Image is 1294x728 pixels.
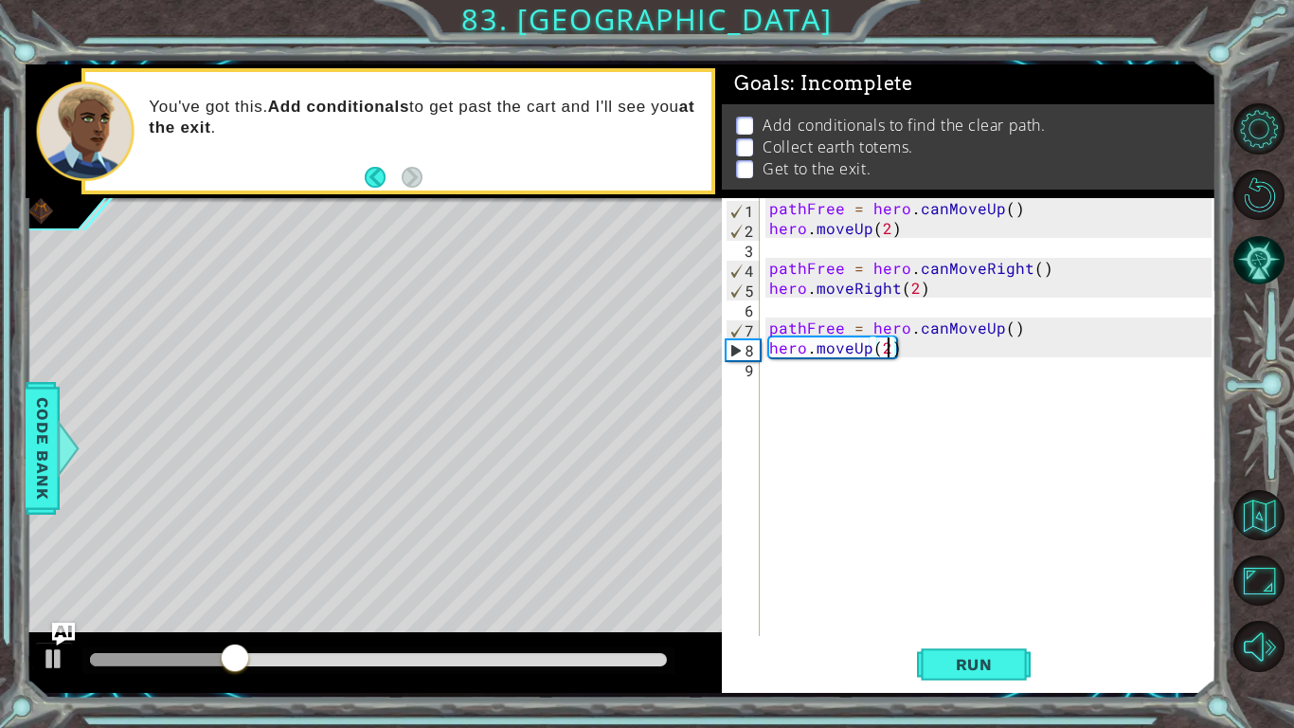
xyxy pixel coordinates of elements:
[763,115,1045,136] p: Add conditionals to find the clear path.
[402,167,422,188] button: Next
[149,98,694,136] strong: at the exit
[734,72,913,96] span: Goals
[1233,170,1285,221] button: Restart Level
[149,97,697,138] p: You've got this. to get past the cart and I'll see you .
[763,136,913,157] p: Collect earth totems.
[1233,103,1285,155] button: Level Options
[727,320,760,340] div: 7
[763,158,871,179] p: Get to the exit.
[35,642,73,681] button: Ctrl + P: Play
[1236,482,1294,548] a: Back to Map
[26,196,56,227] img: Image for 6113a193fd61bb00264c49c0
[790,72,912,95] span: : Incomplete
[727,261,760,281] div: 4
[917,640,1031,689] button: Shift+Enter: Run current code.
[27,390,58,505] span: Code Bank
[937,655,1012,674] span: Run
[1233,621,1285,672] button: Mute
[727,340,760,360] div: 8
[1233,235,1285,286] button: AI Hint
[268,98,409,116] strong: Add conditionals
[727,201,760,221] div: 1
[727,221,760,241] div: 2
[726,300,760,320] div: 6
[52,623,75,646] button: Ask AI
[727,281,760,300] div: 5
[1233,555,1285,607] button: Maximize Browser
[1233,490,1285,541] button: Back to Map
[726,360,760,380] div: 9
[726,241,760,261] div: 3
[365,167,402,188] button: Back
